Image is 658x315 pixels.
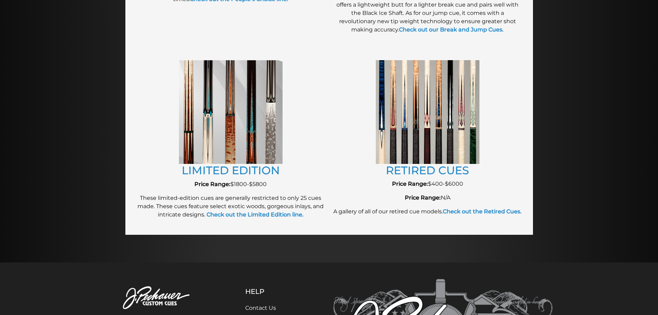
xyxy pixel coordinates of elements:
[245,305,276,311] a: Contact Us
[399,26,504,33] a: Check out our Break and Jump Cues.
[245,287,299,296] h5: Help
[136,180,326,188] p: $1800-$5800
[405,194,441,201] strong: Price Range:
[392,180,428,187] strong: Price Range:
[207,211,304,218] strong: Check out the Limited Edition line.
[333,207,523,216] p: A gallery of all of our retired cue models.
[136,194,326,219] p: These limited-edition cues are generally restricted to only 25 cues made. These cues feature sele...
[333,194,523,202] p: N/A
[205,211,304,218] a: Check out the Limited Edition line.
[194,181,230,187] strong: Price Range:
[386,164,469,177] a: RETIRED CUES
[182,164,280,177] a: LIMITED EDITION
[443,208,522,215] a: Check out the Retired Cues.
[333,180,523,188] p: $400-$6000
